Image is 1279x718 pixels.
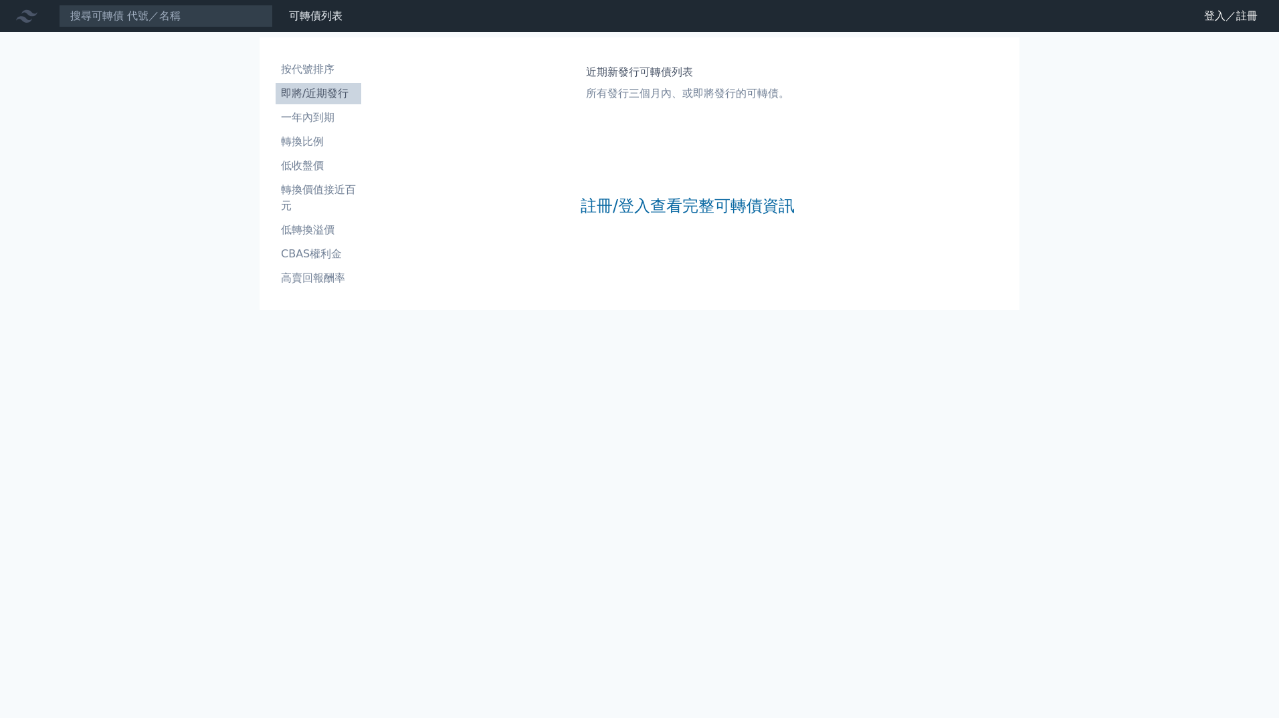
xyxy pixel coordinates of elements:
li: 高賣回報酬率 [276,270,361,286]
a: CBAS權利金 [276,243,361,265]
p: 所有發行三個月內、或即將發行的可轉債。 [586,86,789,102]
a: 低收盤價 [276,155,361,176]
li: 轉換價值接近百元 [276,182,361,214]
input: 搜尋可轉債 代號／名稱 [59,5,273,27]
a: 低轉換溢價 [276,219,361,241]
a: 按代號排序 [276,59,361,80]
li: 按代號排序 [276,62,361,78]
a: 登入／註冊 [1193,5,1268,27]
a: 轉換價值接近百元 [276,179,361,217]
li: 一年內到期 [276,110,361,126]
li: CBAS權利金 [276,246,361,262]
a: 可轉債列表 [289,9,342,22]
a: 轉換比例 [276,131,361,152]
li: 轉換比例 [276,134,361,150]
a: 高賣回報酬率 [276,267,361,289]
a: 註冊/登入查看完整可轉債資訊 [581,195,795,217]
li: 低收盤價 [276,158,361,174]
a: 一年內到期 [276,107,361,128]
li: 即將/近期發行 [276,86,361,102]
a: 即將/近期發行 [276,83,361,104]
h1: 近期新發行可轉債列表 [586,64,789,80]
li: 低轉換溢價 [276,222,361,238]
